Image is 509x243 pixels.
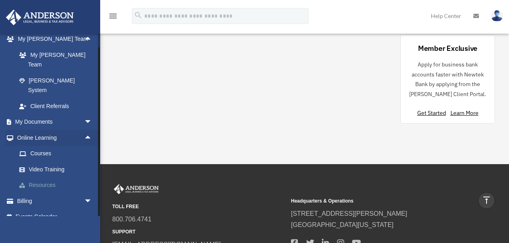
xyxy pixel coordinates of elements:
[482,195,491,205] i: vertical_align_top
[491,10,503,22] img: User Pic
[6,114,104,130] a: My Documentsarrow_drop_down
[84,31,100,48] span: arrow_drop_up
[407,60,488,99] p: Apply for business bank accounts faster with Newtek Bank by applying from the [PERSON_NAME] Clien...
[418,43,477,53] div: Member Exclusive
[112,184,160,195] img: Anderson Advisors Platinum Portal
[11,47,104,72] a: My [PERSON_NAME] Team
[450,109,479,116] a: Learn More
[112,203,285,211] small: TOLL FREE
[6,31,104,47] a: My [PERSON_NAME] Teamarrow_drop_up
[6,209,104,225] a: Events Calendar
[6,130,104,146] a: Online Learningarrow_drop_up
[84,114,100,131] span: arrow_drop_down
[108,14,118,21] a: menu
[11,161,104,177] a: Video Training
[84,193,100,209] span: arrow_drop_down
[11,72,104,98] a: [PERSON_NAME] System
[112,228,285,236] small: SUPPORT
[6,193,104,209] a: Billingarrow_drop_down
[417,109,449,116] a: Get Started
[11,177,104,193] a: Resources
[4,10,76,25] img: Anderson Advisors Platinum Portal
[291,210,407,217] a: [STREET_ADDRESS][PERSON_NAME]
[11,98,104,114] a: Client Referrals
[84,130,100,146] span: arrow_drop_up
[478,192,495,209] a: vertical_align_top
[108,11,118,21] i: menu
[134,11,143,20] i: search
[112,216,151,223] a: 800.706.4741
[11,146,104,162] a: Courses
[291,221,394,228] a: [GEOGRAPHIC_DATA][US_STATE]
[291,197,464,205] small: Headquarters & Operations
